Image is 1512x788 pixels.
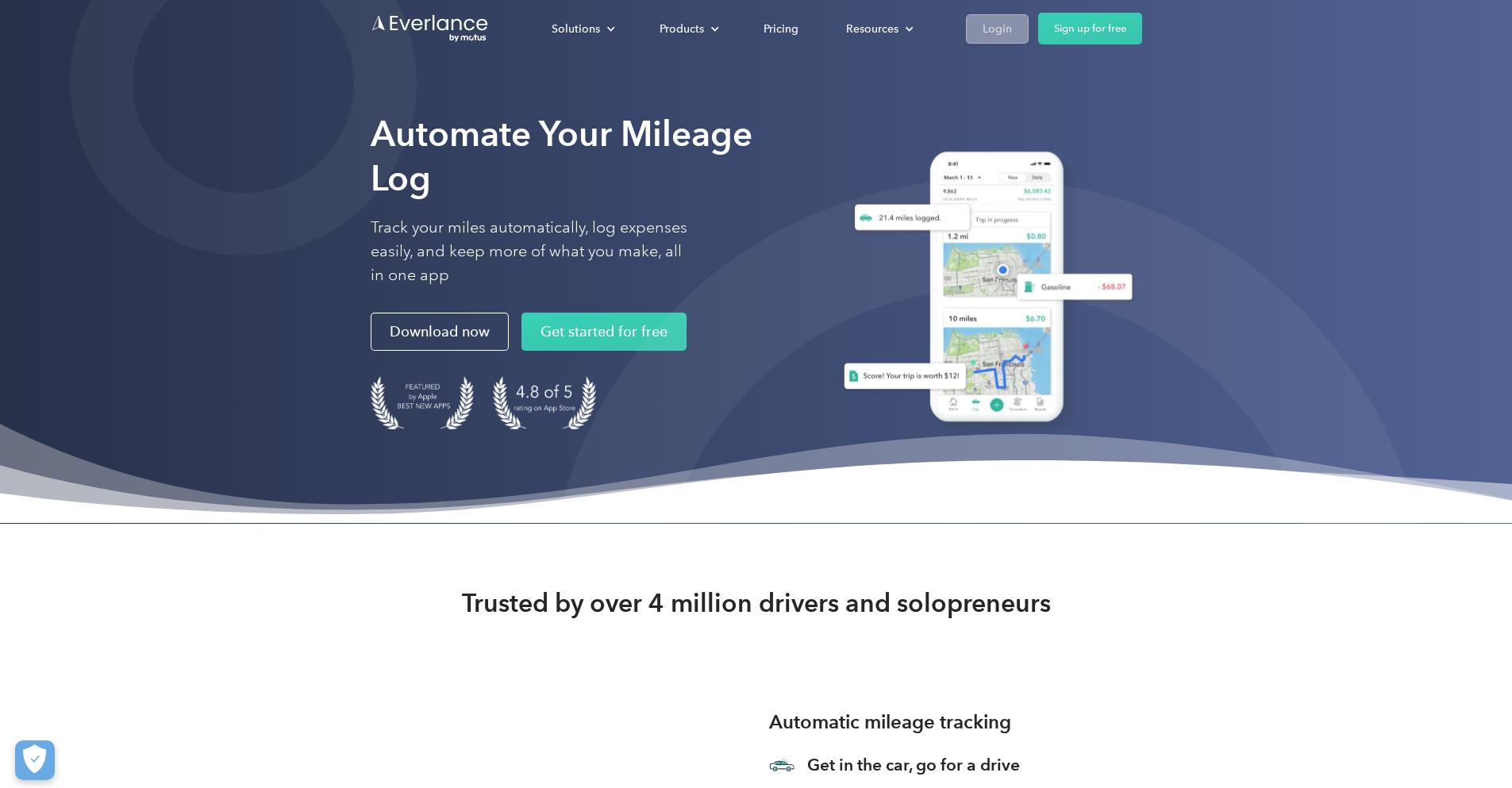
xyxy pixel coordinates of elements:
[371,376,474,429] img: Badge for Featured by Apple Best New Apps
[825,140,1142,440] img: Everlance, mileage tracker app, expense tracking app
[521,313,687,351] a: Get started for free
[371,216,688,287] p: Track your miles automatically, log expenses easily, and keep more of what you make, all in one app
[846,19,898,39] div: Resources
[536,15,628,43] div: Solutions
[15,740,55,780] button: Cookies Settings
[660,19,704,39] div: Products
[462,587,1051,619] strong: Trusted by over 4 million drivers and solopreneurs
[1038,13,1142,44] a: Sign up for free
[966,14,1029,44] a: Login
[983,19,1012,39] div: Login
[748,15,814,43] a: Pricing
[769,708,1011,736] h3: Automatic mileage tracking
[644,15,732,43] div: Products
[371,313,509,351] a: Download now
[764,19,798,39] div: Pricing
[371,113,752,199] strong: Automate Your Mileage Log
[371,13,490,44] a: Go to homepage
[807,754,1142,776] h3: Get in the car, go for a drive
[493,376,596,429] img: 4.9 out of 5 stars on the app store
[552,19,600,39] div: Solutions
[830,15,926,43] div: Resources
